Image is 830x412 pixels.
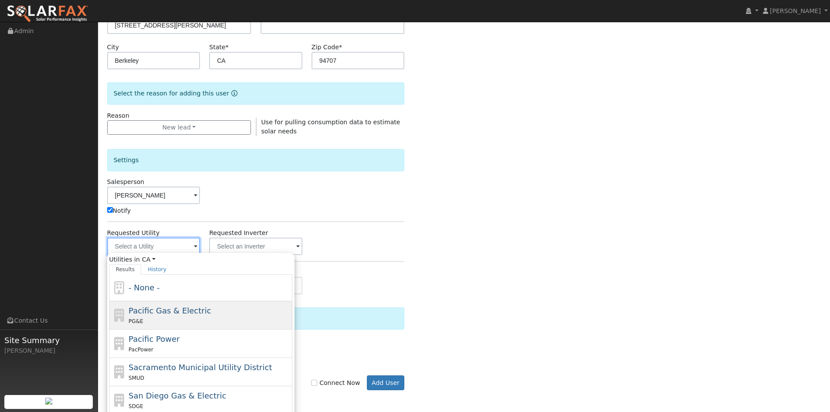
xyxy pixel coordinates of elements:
span: Pacific Power [129,334,180,344]
a: Results [109,264,142,275]
span: - None - [129,283,159,292]
span: Utilities in [109,255,292,264]
span: Pacific Gas & Electric [129,306,211,315]
label: Connect Now [311,378,360,388]
input: Select an Inverter [209,238,302,255]
button: Add User [367,375,405,390]
span: PG&E [129,318,143,324]
img: retrieve [45,398,52,405]
label: Salesperson [107,177,145,187]
span: San Diego Gas & Electric [129,391,226,400]
label: Notify [107,206,131,215]
input: Select a Utility [107,238,200,255]
label: City [107,43,119,52]
a: Reason for new user [229,90,237,97]
a: CA [142,255,156,264]
input: Select a User [107,187,200,204]
label: Requested Inverter [209,228,268,238]
div: Settings [107,149,405,171]
span: Sacramento Municipal Utility District [129,363,272,372]
span: Required [339,44,342,51]
label: Zip Code [312,43,342,52]
span: PacPower [129,347,153,353]
img: SolarFax [7,5,88,23]
label: Reason [107,111,129,120]
label: Requested Utility [107,228,160,238]
span: [PERSON_NAME] [770,7,821,14]
div: Select the reason for adding this user [107,82,405,105]
input: Connect Now [311,380,317,386]
label: State [209,43,228,52]
span: Use for pulling consumption data to estimate solar needs [261,119,400,135]
button: New lead [107,120,251,135]
span: SDGE [129,403,143,409]
a: History [141,264,173,275]
span: SMUD [129,375,144,381]
span: Site Summary [4,334,93,346]
div: [PERSON_NAME] [4,346,93,355]
span: Required [225,44,228,51]
input: Notify [107,207,113,213]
